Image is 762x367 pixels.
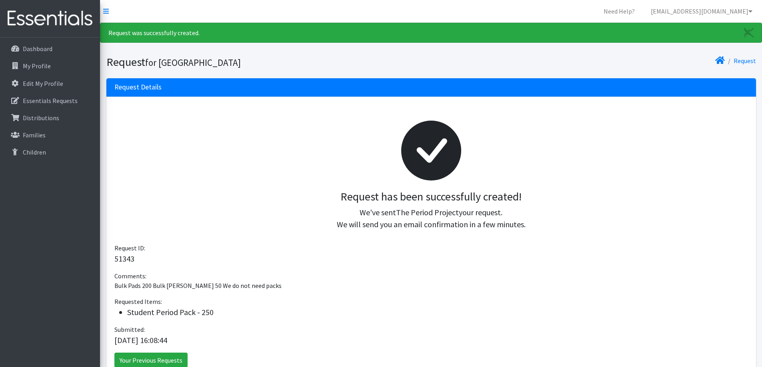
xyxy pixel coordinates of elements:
p: Distributions [23,114,59,122]
span: Requested Items: [114,298,162,306]
img: HumanEssentials [3,5,97,32]
a: Families [3,127,97,143]
p: We've sent your request. We will send you an email confirmation in a few minutes. [121,206,742,230]
a: Dashboard [3,41,97,57]
a: Request [734,57,756,65]
span: Comments: [114,272,146,280]
p: Children [23,148,46,156]
h1: Request [106,55,428,69]
p: 51343 [114,253,748,265]
div: Request was successfully created. [100,23,762,43]
p: Bulk Pads 200 Bulk [PERSON_NAME] 50 We do not need packs [114,281,748,290]
a: Close [736,23,762,42]
p: Edit My Profile [23,79,63,87]
a: [EMAIL_ADDRESS][DOMAIN_NAME] [644,3,759,19]
span: The Period Project [396,207,459,217]
p: Dashboard [23,45,52,53]
h3: Request has been successfully created! [121,190,742,204]
h3: Request Details [114,83,162,91]
small: for [GEOGRAPHIC_DATA] [145,57,241,68]
span: Request ID: [114,244,145,252]
p: Families [23,131,46,139]
p: Essentials Requests [23,97,78,105]
span: Submitted: [114,325,145,333]
p: [DATE] 16:08:44 [114,334,748,346]
li: Student Period Pack - 250 [127,306,748,318]
a: Essentials Requests [3,93,97,109]
p: My Profile [23,62,51,70]
a: Edit My Profile [3,75,97,91]
a: Need Help? [597,3,641,19]
a: My Profile [3,58,97,74]
a: Distributions [3,110,97,126]
a: Children [3,144,97,160]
